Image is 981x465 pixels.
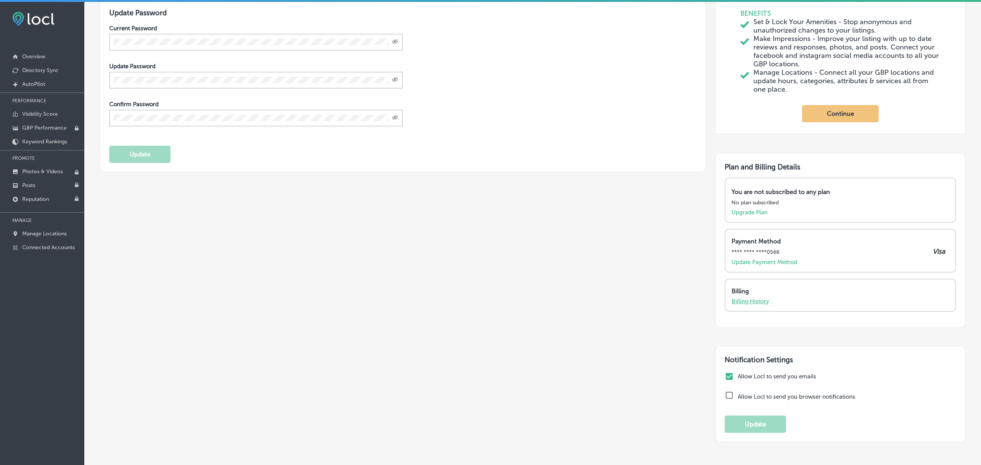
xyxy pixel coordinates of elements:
p: Manage Locations [22,230,67,237]
span: Toggle password visibility [392,77,398,84]
label: Current Password [109,25,157,32]
a: Continue [802,94,879,134]
p: Directory Sync [22,67,59,74]
span: Toggle password visibility [392,115,398,122]
p: GBP Performance [22,125,67,131]
p: Photos & Videos [22,168,63,175]
label: Update Password [109,63,156,70]
p: Manage Locations - Connect all your GBP locations and update hours, categories, attributes & serv... [753,68,940,94]
button: Update [109,146,171,163]
h3: Update Password [109,8,696,17]
label: Allow Locl to send you emails [738,373,954,380]
button: Update [725,416,786,433]
p: Make Impressions - Improve your listing with up to date reviews and responses, photos, and posts.... [753,35,940,68]
button: Continue [802,105,879,122]
p: BENEFITS [740,9,940,18]
p: Payment Method [732,238,945,245]
a: Upgrade Plan [732,209,768,216]
h3: Plan and Billing Details [725,163,956,171]
p: Set & Lock Your Amenities - Stop anonymous and unauthorized changes to your listings. [753,18,940,35]
a: Billing History [732,298,769,305]
a: Update Payment Method [732,259,797,266]
img: fda3e92497d09a02dc62c9cd864e3231.png [12,12,54,26]
p: Keyword Rankings [22,138,67,145]
p: No plan subscribed [732,199,779,206]
p: AutoPilot [22,81,45,87]
label: Confirm Password [109,101,159,108]
h3: Notification Settings [725,355,956,364]
p: Visa [933,247,945,256]
p: You are not subscribed to any plan [732,188,830,196]
label: Allow Locl to send you browser notifications [738,393,855,400]
p: Billing [732,288,945,295]
p: Posts [22,182,35,189]
p: Connected Accounts [22,244,75,251]
p: Reputation [22,196,49,202]
span: Toggle password visibility [392,39,398,46]
p: Overview [22,53,45,60]
p: Visibility Score [22,111,58,117]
